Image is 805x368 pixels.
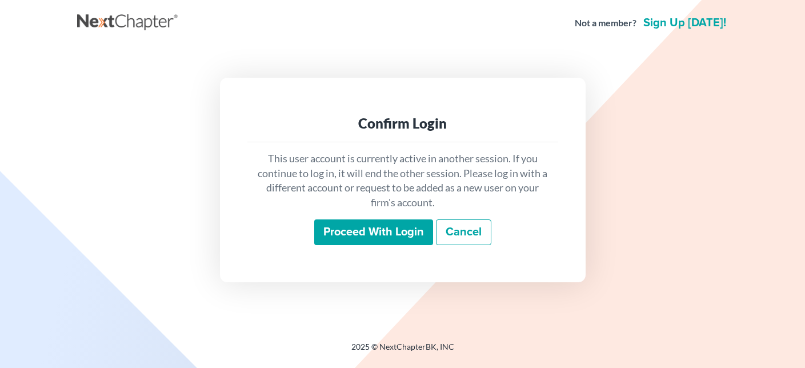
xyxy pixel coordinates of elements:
strong: Not a member? [575,17,636,30]
a: Cancel [436,219,491,246]
input: Proceed with login [314,219,433,246]
div: 2025 © NextChapterBK, INC [77,341,728,362]
p: This user account is currently active in another session. If you continue to log in, it will end ... [257,151,549,210]
a: Sign up [DATE]! [641,17,728,29]
div: Confirm Login [257,114,549,133]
